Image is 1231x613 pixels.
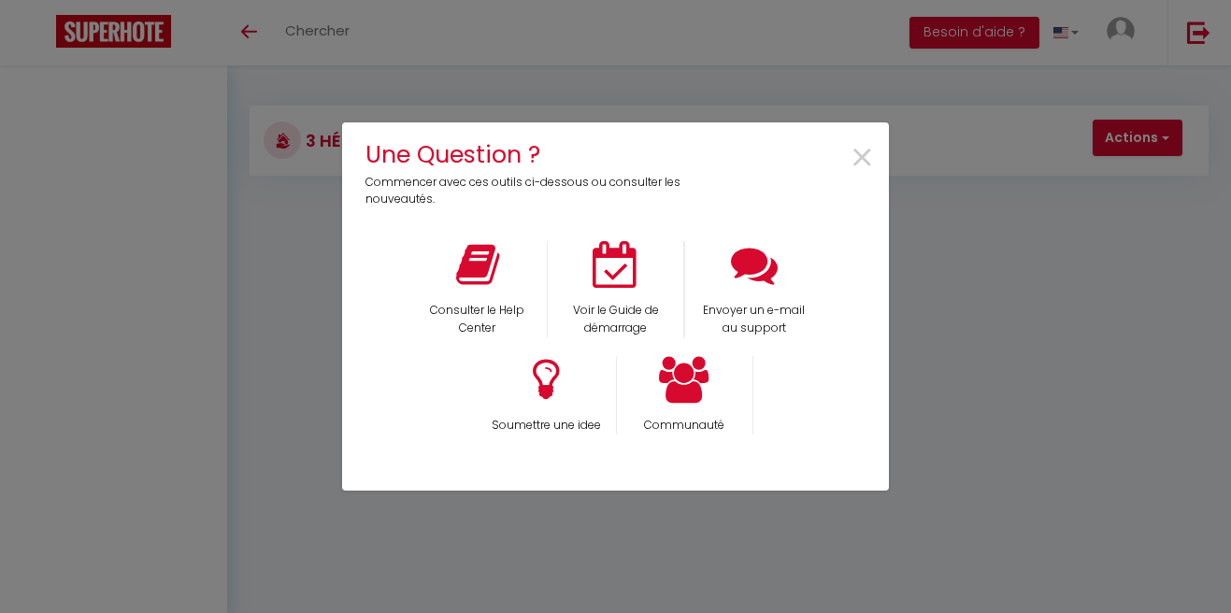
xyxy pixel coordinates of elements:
[365,136,694,173] h4: Une Question ?
[629,417,741,435] p: Communauté
[490,417,604,435] p: Soumettre une idee
[698,302,811,337] p: Envoyer un e-mail au support
[560,302,672,337] p: Voir le Guide de démarrage
[421,302,535,337] p: Consulter le Help Center
[850,129,875,188] span: ×
[365,174,694,209] p: Commencer avec ces outils ci-dessous ou consulter les nouveautés.
[850,137,875,179] button: Close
